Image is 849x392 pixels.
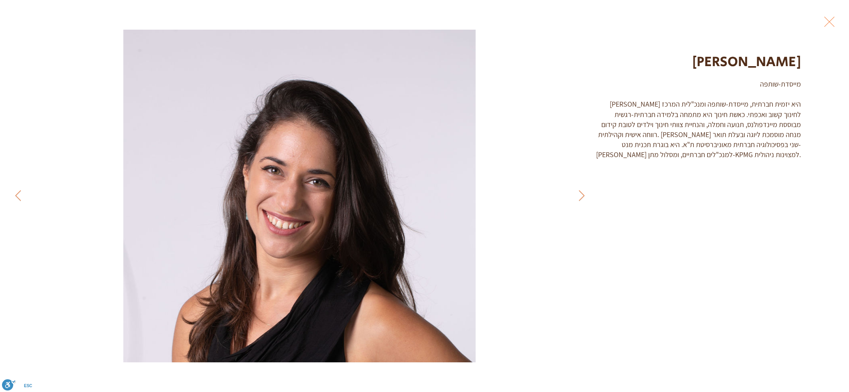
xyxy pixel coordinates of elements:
h1: [PERSON_NAME] [596,52,801,72]
button: Previous Item [572,186,592,206]
div: מייסדת-שותפה [PERSON_NAME] היא יזמית חברתית, מייסדת-שותפה ומנכ"לית המרכז לחינוך קשוב ואכפתי. כאשת... [596,79,801,160]
button: Exit expand mode [822,12,837,30]
button: Next Item [8,186,28,206]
